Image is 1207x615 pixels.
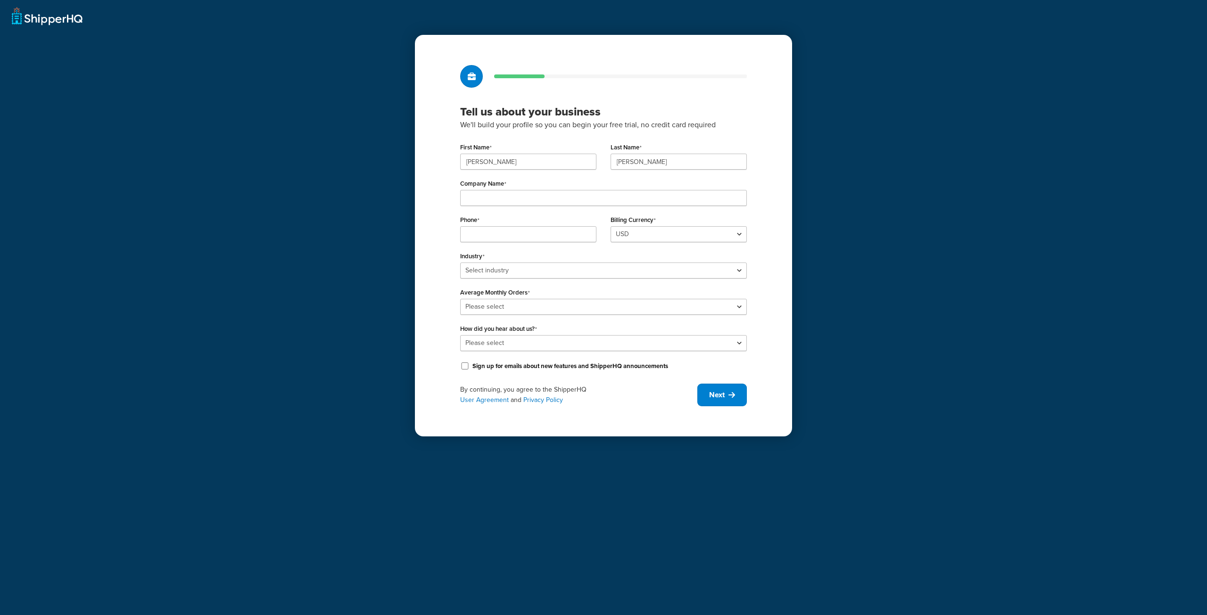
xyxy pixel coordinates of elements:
[460,253,485,260] label: Industry
[460,216,479,224] label: Phone
[460,105,747,119] h3: Tell us about your business
[611,216,656,224] label: Billing Currency
[460,180,506,188] label: Company Name
[460,325,537,333] label: How did you hear about us?
[460,395,509,405] a: User Agreement
[523,395,563,405] a: Privacy Policy
[460,144,492,151] label: First Name
[460,289,530,296] label: Average Monthly Orders
[697,384,747,406] button: Next
[460,385,697,405] div: By continuing, you agree to the ShipperHQ and
[709,390,725,400] span: Next
[460,119,747,131] p: We'll build your profile so you can begin your free trial, no credit card required
[472,362,668,370] label: Sign up for emails about new features and ShipperHQ announcements
[611,144,642,151] label: Last Name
